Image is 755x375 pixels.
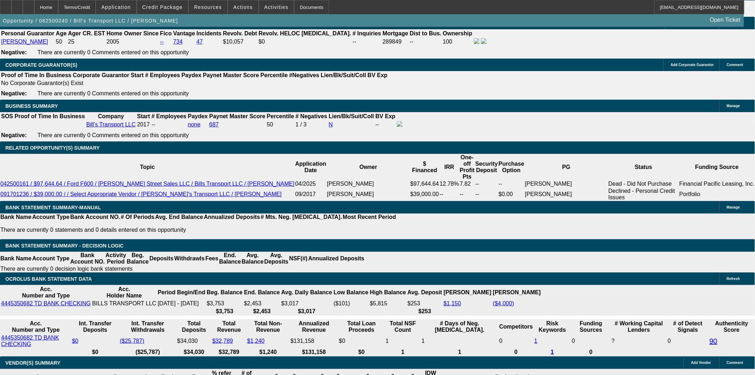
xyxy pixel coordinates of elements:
[679,187,755,201] td: Portfolio
[120,320,176,334] th: Int. Transfer Withdrawals
[608,180,679,187] td: Dead - Did Not Purchase
[55,38,67,46] td: 50
[525,187,608,201] td: [PERSON_NAME]
[679,180,755,187] td: Financial Pacific Leasing, Inc.
[5,205,101,210] span: BANK STATEMENT SUMMARY-MANUAL
[1,72,72,79] th: Proof of Time In Business
[499,320,533,334] th: Competitors
[5,145,100,151] span: RELATED OPPORTUNITY(S) SUMMARY
[37,49,189,55] span: There are currently 0 Comments entered on this opportunity
[260,214,343,221] th: # Mts. Neg. [MEDICAL_DATA].
[197,39,203,45] a: 47
[121,214,155,221] th: # Of Periods
[295,121,327,128] div: 1 / 3
[73,72,129,78] b: Corporate Guarantor
[439,187,459,201] td: --
[267,121,294,128] div: 50
[32,214,70,221] th: Account Type
[92,300,157,307] td: BILLS TRANSPORT LLC
[264,4,289,10] span: Activities
[343,214,396,221] th: Most Recent Period
[608,187,679,201] td: Declined - Personal Credit Issues
[37,132,189,138] span: There are currently 0 Comments entered on this opportunity
[407,308,442,315] th: $253
[14,113,85,120] th: Proof of Time In Business
[244,286,280,299] th: End. Balance
[137,0,188,14] button: Credit Package
[289,72,320,78] b: #Negatives
[72,338,78,344] a: $0
[126,252,149,265] th: Beg. Balance
[206,300,243,307] td: $3,753
[668,320,709,334] th: # of Detect Signals
[321,72,366,78] b: Lien/Bk/Suit/Coll
[0,191,282,197] a: 091701236 / $39,000.00 / / Select Appropriate Vendor / [PERSON_NAME]'s Transport LLC / [PERSON_NAME]
[281,300,333,307] td: $3,017
[327,187,410,201] td: [PERSON_NAME]
[212,320,246,334] th: Total Revenue
[107,39,120,45] span: 2005
[1,30,54,36] b: Personal Guarantor
[421,320,498,334] th: # Days of Neg. [MEDICAL_DATA].
[679,154,755,180] th: Funding Source
[410,180,439,187] td: $97,644.64
[120,338,145,344] a: ($25,787)
[498,154,525,180] th: Purchase Option
[290,349,338,356] th: $131,158
[671,63,714,67] span: Add Corporate Guarantor
[493,286,541,299] th: [PERSON_NAME]
[120,349,176,356] th: ($25,787)
[443,30,472,36] b: Ownership
[259,0,294,14] button: Activities
[353,30,381,36] b: # Inquiries
[475,180,498,187] td: --
[727,277,740,281] span: Refresh
[281,308,333,315] th: $3,017
[228,0,258,14] button: Actions
[421,334,498,348] td: 1
[5,276,92,282] span: OCROLUS BANK STATEMENT DATA
[189,0,227,14] button: Resources
[727,104,740,108] span: Manage
[290,320,338,334] th: Annualized Revenue
[289,252,308,265] th: NSF(#)
[611,320,667,334] th: # Working Capital Lenders
[499,334,533,348] td: 0
[290,338,338,344] div: $131,158
[407,286,442,299] th: Avg. Deposit
[219,252,241,265] th: End. Balance
[247,349,289,356] th: $1,240
[160,39,164,45] a: --
[525,180,608,187] td: [PERSON_NAME]
[443,286,492,299] th: [PERSON_NAME]
[72,320,119,334] th: Int. Transfer Deposits
[177,320,212,334] th: Total Deposits
[1,335,59,347] a: 4445350682 TD BANK CHECKING
[259,30,351,36] b: Revolv. HELOC [MEDICAL_DATA].
[1,90,27,96] b: Negative:
[157,300,206,307] td: [DATE] - [DATE]
[149,252,174,265] th: Deposits
[498,180,525,187] td: --
[1,49,27,55] b: Negative:
[439,154,459,180] th: IRR
[223,30,257,36] b: Revolv. Debt
[409,38,442,46] td: --
[339,349,385,356] th: $0
[96,0,136,14] button: Application
[691,361,711,365] span: Add Vendor
[460,180,475,187] td: 7.82
[70,252,105,265] th: Bank Account NO.
[339,334,385,348] td: $0
[727,63,743,67] span: Comment
[264,252,289,265] th: Avg. Deposits
[281,286,333,299] th: Avg. Daily Balance
[203,214,260,221] th: Annualized Deposits
[244,308,280,315] th: $2,453
[157,286,206,299] th: Period Begin/End
[329,113,374,119] b: Lien/Bk/Suit/Coll
[382,30,408,36] b: Mortgage
[1,113,14,120] th: SOS
[212,349,246,356] th: $32,789
[173,30,195,36] b: Vantage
